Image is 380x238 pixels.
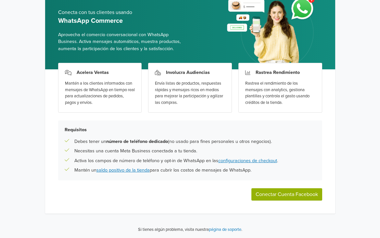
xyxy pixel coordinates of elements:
h5: Conecta con tus clientes usando [58,9,185,16]
h5: WhatsApp Commerce [58,17,185,25]
h3: Involucra Audiencias [166,70,210,75]
div: Mantén a los clientes informados con mensajes de WhatsApp en tiempo real para actualizaciones de ... [65,80,135,106]
b: número de teléfono dedicado [106,139,168,144]
p: Necesitas una cuenta Meta Business conectada a tu tienda. [74,147,197,155]
div: Envía listas de productos, respuestas rápidas y mensajes ricos en medios para mejorar la particip... [155,80,225,106]
h5: Requisitos [65,127,316,133]
p: Debes tener un (no usado para fines personales u otros negocios). [74,138,272,145]
div: Rastrea el rendimiento de los mensajes con analytics, gestiona plantillas y controla el gasto usa... [245,80,315,106]
h3: Acelera Ventas [77,70,109,75]
p: Si tienes algún problema, visita nuestra . [138,227,242,233]
span: Aprovecha el comercio conversacional con WhatsApp Business. Activa mensajes automáticos, muestra ... [58,31,185,52]
h3: Rastrea Rendimiento [256,70,300,75]
a: saldo positivo de la tienda [96,167,150,173]
button: Conectar Cuenta Facebook [251,188,322,201]
a: configuraciones de checkout [218,158,277,163]
a: página de soporte [209,227,241,232]
p: Mantén un para cubrir los costos de mensajes de WhatsApp. [74,167,251,174]
p: Activa los campos de número de teléfono y opt-in de WhatsApp en las . [74,157,278,164]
